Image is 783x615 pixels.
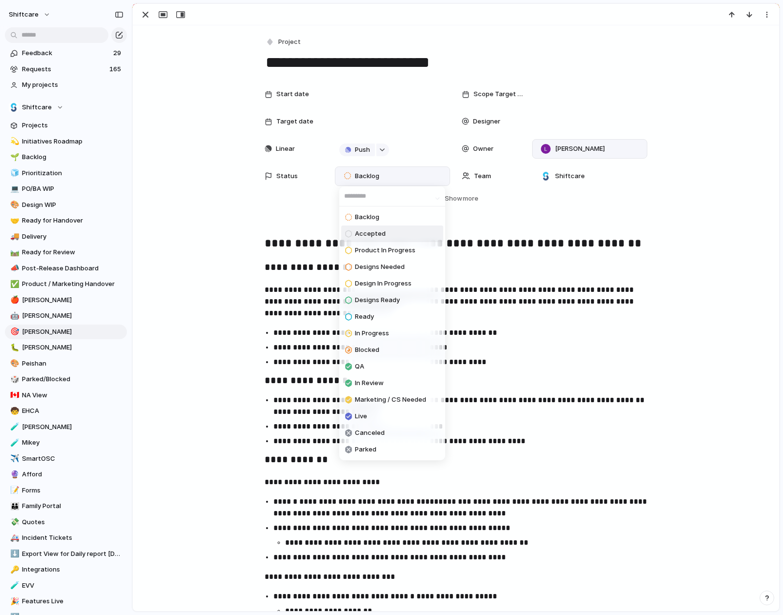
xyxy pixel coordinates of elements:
span: Product In Progress [355,246,415,255]
span: Blocked [355,345,379,355]
span: Backlog [355,212,379,222]
span: QA [355,362,364,371]
span: Designs Needed [355,262,405,272]
span: Accepted [355,229,386,239]
span: In Progress [355,328,389,338]
span: Canceled [355,428,385,438]
span: Ready [355,312,374,322]
span: Parked [355,445,376,454]
span: Live [355,411,367,421]
span: In Review [355,378,384,388]
span: Marketing / CS Needed [355,395,426,405]
span: Design In Progress [355,279,412,288]
span: Designs Ready [355,295,400,305]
